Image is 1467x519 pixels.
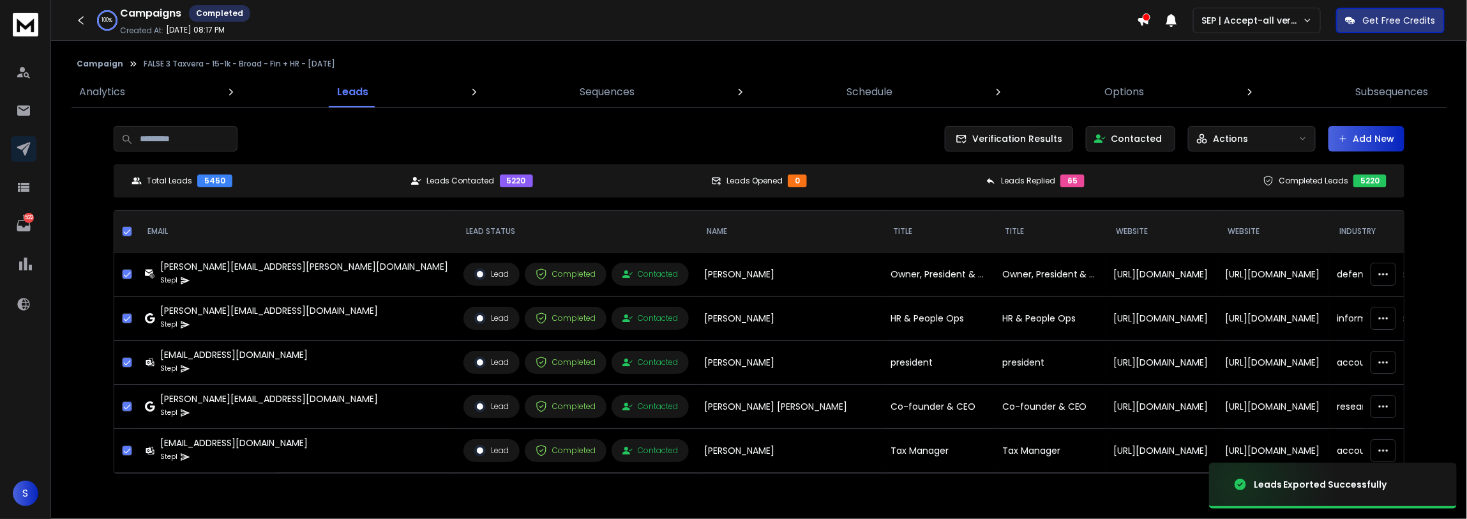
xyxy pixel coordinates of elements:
[573,77,643,107] a: Sequences
[1201,14,1303,27] p: SEP | Accept-all verifications
[580,84,635,100] p: Sequences
[696,429,883,473] td: [PERSON_NAME]
[726,176,783,186] p: Leads Opened
[846,84,892,100] p: Schedule
[13,13,38,36] img: logo
[1106,341,1218,385] td: [URL][DOMAIN_NAME]
[160,304,378,317] div: [PERSON_NAME][EMAIL_ADDRESS][DOMAIN_NAME]
[1330,297,1441,341] td: information technology & services
[995,211,1106,252] th: title
[474,445,509,456] div: Lead
[1353,174,1387,187] div: 5220
[622,313,678,323] div: Contacted
[329,77,376,107] a: Leads
[166,25,225,35] p: [DATE] 08:17 PM
[160,451,177,463] p: Step 1
[1218,297,1330,341] td: [URL][DOMAIN_NAME]
[883,473,995,517] td: Principal and Founder
[995,252,1106,297] td: Owner, President & CEO
[1106,252,1218,297] td: [URL][DOMAIN_NAME]
[1330,211,1441,252] th: Industry
[622,357,678,368] div: Contacted
[883,385,995,429] td: Co-founder & CEO
[1111,132,1162,145] p: Contacted
[189,5,250,22] div: Completed
[1106,211,1218,252] th: Website
[1328,126,1404,151] button: Add New
[160,348,308,361] div: [EMAIL_ADDRESS][DOMAIN_NAME]
[160,318,177,331] p: Step 1
[883,252,995,297] td: Owner, President & CEO
[474,357,509,368] div: Lead
[995,385,1106,429] td: Co-founder & CEO
[1330,341,1441,385] td: accounting
[1336,8,1445,33] button: Get Free Credits
[1097,77,1152,107] a: Options
[160,392,378,405] div: [PERSON_NAME][EMAIL_ADDRESS][DOMAIN_NAME]
[1330,252,1441,297] td: defense & space
[426,176,495,186] p: Leads Contacted
[160,362,177,375] p: Step 1
[883,429,995,473] td: Tax Manager
[1218,211,1330,252] th: website
[696,341,883,385] td: [PERSON_NAME]
[1356,84,1429,100] p: Subsequences
[788,174,807,187] div: 0
[160,407,177,419] p: Step 1
[883,341,995,385] td: president
[1106,385,1218,429] td: [URL][DOMAIN_NAME]
[839,77,900,107] a: Schedule
[1213,132,1248,145] p: Actions
[456,211,696,252] th: LEAD STATUS
[102,17,113,24] p: 100 %
[995,341,1106,385] td: president
[1001,176,1055,186] p: Leads Replied
[474,268,509,280] div: Lead
[137,211,456,252] th: EMAIL
[536,268,596,280] div: Completed
[1363,14,1436,27] p: Get Free Credits
[1330,429,1441,473] td: accounting
[536,401,596,412] div: Completed
[474,401,509,412] div: Lead
[11,213,36,238] a: 1522
[622,445,678,456] div: Contacted
[1254,478,1387,491] div: Leads Exported Successfully
[144,59,335,69] p: FALSE 3 Taxvera - 15-1k - Broad - Fin + HR - [DATE]
[696,473,883,517] td: [PERSON_NAME]
[1106,429,1218,473] td: [URL][DOMAIN_NAME]
[500,174,533,187] div: 5220
[967,132,1062,145] span: Verification Results
[536,313,596,324] div: Completed
[995,473,1106,517] td: Principal and Founder
[197,174,232,187] div: 5450
[13,481,38,506] button: S
[147,176,192,186] p: Total Leads
[696,385,883,429] td: [PERSON_NAME] [PERSON_NAME]
[160,437,308,449] div: [EMAIL_ADDRESS][DOMAIN_NAME]
[1218,252,1330,297] td: [URL][DOMAIN_NAME]
[622,269,678,279] div: Contacted
[696,211,883,252] th: NAME
[1330,385,1441,429] td: research
[337,84,368,100] p: Leads
[883,211,995,252] th: Title
[24,213,34,223] p: 1522
[79,84,125,100] p: Analytics
[536,445,596,456] div: Completed
[160,274,177,287] p: Step 1
[883,297,995,341] td: HR & People Ops
[1106,473,1218,517] td: [URL][DOMAIN_NAME]
[1060,174,1085,187] div: 65
[77,59,123,69] button: Campaign
[1106,297,1218,341] td: [URL][DOMAIN_NAME]
[1218,341,1330,385] td: [URL][DOMAIN_NAME]
[1218,385,1330,429] td: [URL][DOMAIN_NAME]
[120,26,163,36] p: Created At:
[71,77,133,107] a: Analytics
[474,313,509,324] div: Lead
[536,357,596,368] div: Completed
[945,126,1073,151] button: Verification Results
